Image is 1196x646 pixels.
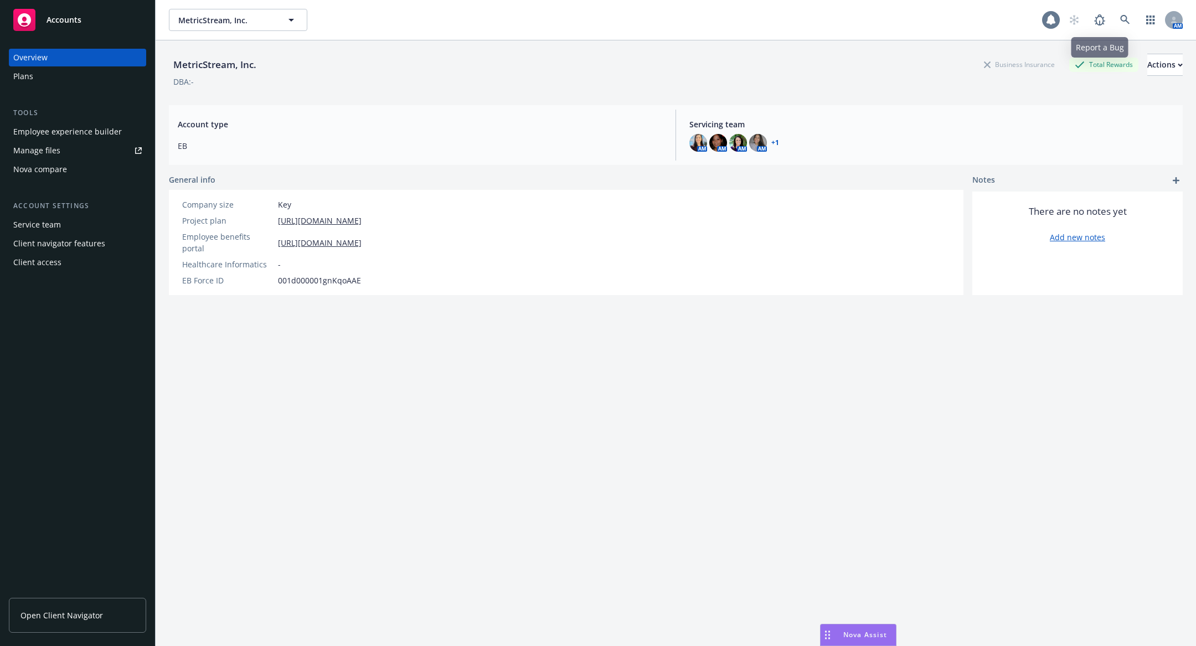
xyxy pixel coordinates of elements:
[729,134,747,152] img: photo
[771,139,779,146] a: +1
[820,624,896,646] button: Nova Assist
[9,107,146,118] div: Tools
[182,275,274,286] div: EB Force ID
[709,134,727,152] img: photo
[182,199,274,210] div: Company size
[978,58,1060,71] div: Business Insurance
[13,68,33,85] div: Plans
[1063,9,1085,31] a: Start snowing
[13,235,105,252] div: Client navigator features
[278,237,362,249] a: [URL][DOMAIN_NAME]
[9,4,146,35] a: Accounts
[1069,58,1138,71] div: Total Rewards
[1050,231,1105,243] a: Add new notes
[13,216,61,234] div: Service team
[9,123,146,141] a: Employee experience builder
[47,15,81,24] span: Accounts
[821,624,834,645] div: Drag to move
[843,630,887,639] span: Nova Assist
[1169,174,1183,187] a: add
[9,142,146,159] a: Manage files
[278,259,281,270] span: -
[972,174,995,187] span: Notes
[9,254,146,271] a: Client access
[9,68,146,85] a: Plans
[178,140,662,152] span: EB
[1029,205,1127,218] span: There are no notes yet
[1147,54,1183,75] div: Actions
[9,200,146,211] div: Account settings
[1140,9,1162,31] a: Switch app
[9,235,146,252] a: Client navigator features
[9,216,146,234] a: Service team
[182,231,274,254] div: Employee benefits portal
[689,118,1174,130] span: Servicing team
[13,161,67,178] div: Nova compare
[13,49,48,66] div: Overview
[689,134,707,152] img: photo
[182,259,274,270] div: Healthcare Informatics
[13,123,122,141] div: Employee experience builder
[13,254,61,271] div: Client access
[182,215,274,226] div: Project plan
[178,14,274,26] span: MetricStream, Inc.
[178,118,662,130] span: Account type
[169,174,215,185] span: General info
[9,161,146,178] a: Nova compare
[749,134,767,152] img: photo
[9,49,146,66] a: Overview
[20,609,103,621] span: Open Client Navigator
[169,9,307,31] button: MetricStream, Inc.
[13,142,60,159] div: Manage files
[169,58,261,72] div: MetricStream, Inc.
[1147,54,1183,76] button: Actions
[278,275,361,286] span: 001d000001gnKqoAAE
[1114,9,1136,31] a: Search
[278,199,291,210] span: Key
[278,215,362,226] a: [URL][DOMAIN_NAME]
[1089,9,1111,31] a: Report a Bug
[173,76,194,87] div: DBA: -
